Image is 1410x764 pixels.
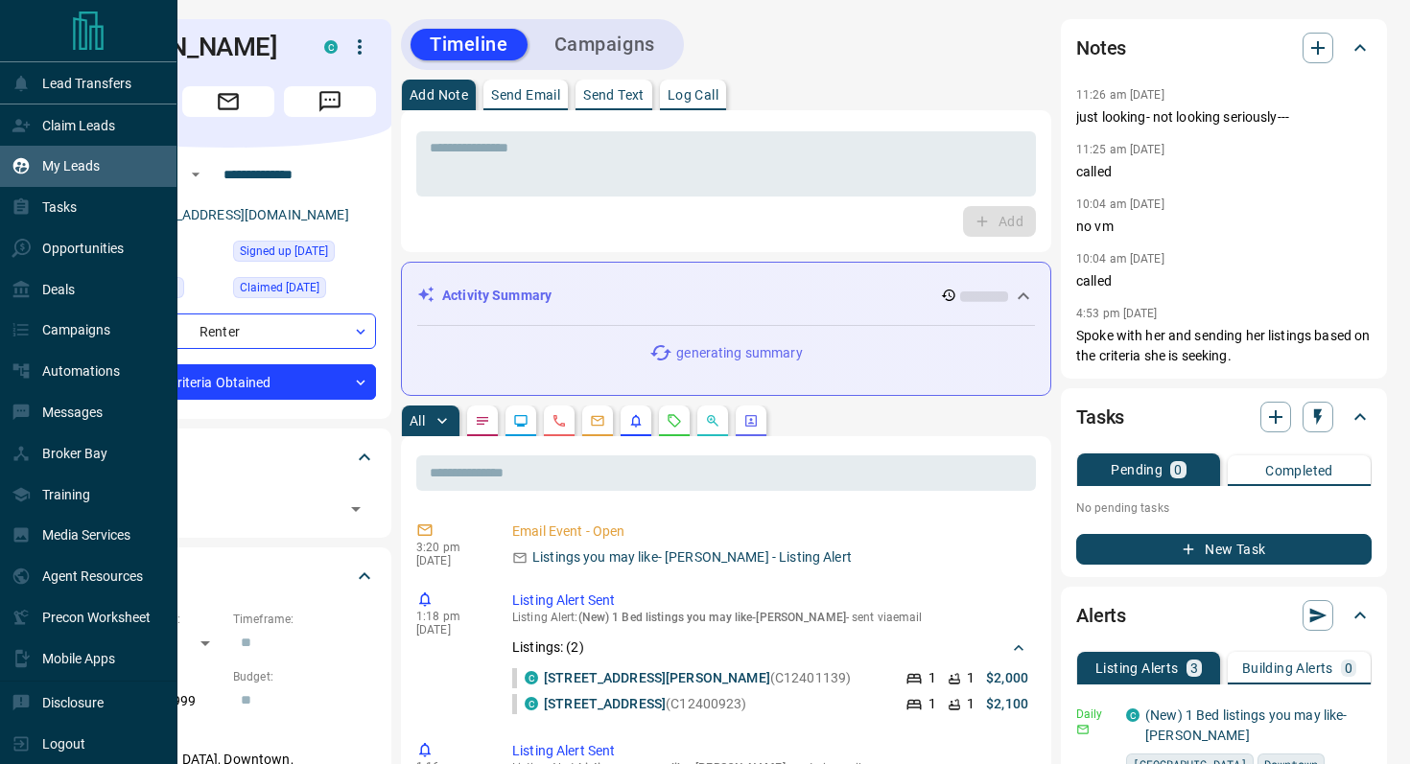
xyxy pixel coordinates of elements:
p: no vm [1076,217,1372,237]
p: 1 [967,694,975,714]
div: Listings: (2) [512,630,1028,665]
p: Listing Alert : - sent via email [512,611,1028,624]
p: Send Text [583,88,645,102]
p: Building Alerts [1242,661,1333,675]
p: Listings: ( 2 ) [512,637,584,658]
svg: Requests [667,413,682,428]
div: Renter [81,313,376,349]
p: No pending tasks [1076,494,1372,522]
p: called [1076,271,1372,291]
svg: Lead Browsing Activity [513,413,529,428]
svg: Agent Actions [743,413,759,428]
p: (C12401139) [544,668,851,688]
span: Signed up [DATE] [240,242,328,261]
p: (C12400923) [544,694,747,714]
p: 1:18 pm [416,610,483,623]
a: [STREET_ADDRESS][PERSON_NAME] [544,670,770,685]
p: 11:25 am [DATE] [1076,143,1164,156]
p: Listing Alert Sent [512,590,1028,611]
p: 3:20 pm [416,541,483,554]
svg: Calls [552,413,567,428]
p: 10:04 am [DATE] [1076,252,1164,266]
h2: Alerts [1076,600,1126,631]
p: Add Note [410,88,468,102]
p: Budget: [233,668,376,685]
h1: [PERSON_NAME] [81,32,295,62]
h2: Notes [1076,33,1126,63]
div: Thu Jun 22 2023 [233,277,376,304]
p: $2,000 [986,668,1028,688]
div: Activity Summary [417,278,1035,313]
div: Tags [81,434,376,480]
p: Listings you may like- [PERSON_NAME] - Listing Alert [532,547,852,567]
p: Spoke with her and sending her listings based on the criteria she is seeking. [1076,326,1372,366]
span: Message [284,86,376,117]
button: Timeline [411,29,528,60]
div: condos.ca [525,697,538,710]
a: [EMAIL_ADDRESS][DOMAIN_NAME] [132,207,349,222]
p: Completed [1265,464,1333,477]
span: Claimed [DATE] [240,278,319,297]
p: Activity Summary [442,286,552,306]
div: Alerts [1076,592,1372,638]
p: Listing Alerts [1095,661,1179,675]
p: Pending [1111,463,1163,476]
p: called [1076,162,1372,182]
p: 0 [1174,463,1182,476]
a: [STREET_ADDRESS] [544,696,666,711]
span: Email [182,86,274,117]
p: Areas Searched: [81,727,376,744]
p: 0 [1345,661,1352,675]
svg: Emails [590,413,605,428]
p: [DATE] [416,554,483,567]
p: generating summary [676,343,802,363]
p: 1 [928,694,936,714]
span: (New) 1 Bed listings you may like-[PERSON_NAME] [578,611,846,624]
p: 4:53 pm [DATE] [1076,307,1158,320]
div: condos.ca [1126,708,1140,722]
p: Send Email [491,88,560,102]
h2: Tasks [1076,402,1124,432]
div: condos.ca [324,40,338,54]
button: New Task [1076,534,1372,565]
p: just looking- not looking seriously--- [1076,107,1372,127]
svg: Notes [475,413,490,428]
div: Tasks [1076,394,1372,440]
svg: Listing Alerts [628,413,644,428]
div: Criteria Obtained [81,364,376,400]
p: 3 [1190,661,1198,675]
p: 11:26 am [DATE] [1076,88,1164,102]
div: Wed Jun 21 2023 [233,241,376,267]
p: [DATE] [416,623,483,637]
p: Email Event - Open [512,521,1028,542]
svg: Email [1076,723,1090,736]
div: condos.ca [525,671,538,684]
button: Open [184,163,207,186]
p: Daily [1076,706,1115,723]
div: Criteria [81,553,376,599]
p: All [410,414,425,428]
p: Log Call [668,88,718,102]
button: Campaigns [535,29,674,60]
p: Listing Alert Sent [512,741,1028,761]
div: Notes [1076,25,1372,71]
svg: Opportunities [705,413,720,428]
p: Timeframe: [233,611,376,628]
p: 1 [967,668,975,688]
button: Open [342,496,369,522]
a: (New) 1 Bed listings you may like-[PERSON_NAME] [1145,707,1347,743]
p: 10:04 am [DATE] [1076,197,1164,211]
p: $2,100 [986,694,1028,714]
p: 1 [928,668,936,688]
